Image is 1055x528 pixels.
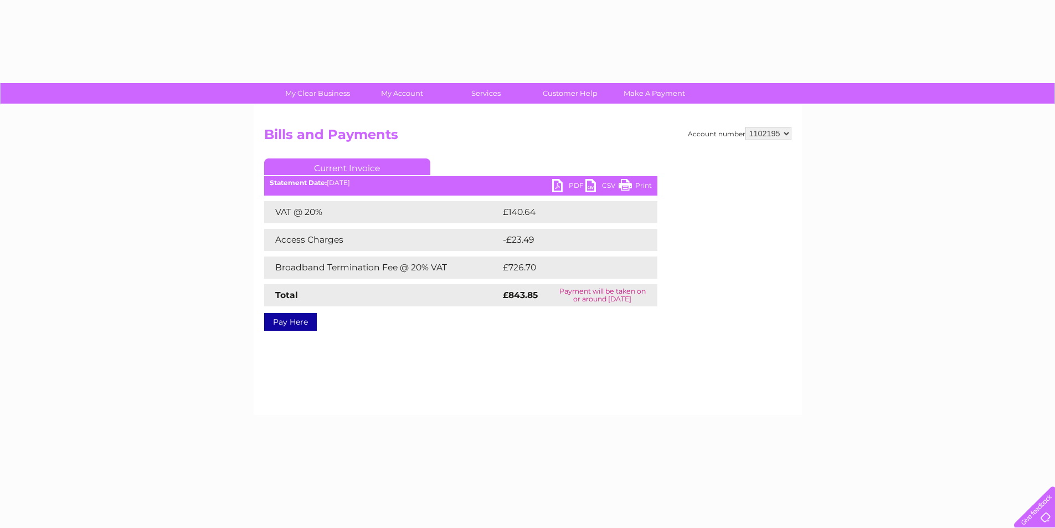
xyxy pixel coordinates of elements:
[609,83,700,104] a: Make A Payment
[552,179,585,195] a: PDF
[500,229,637,251] td: -£23.49
[500,201,637,223] td: £140.64
[264,179,657,187] div: [DATE]
[688,127,791,140] div: Account number
[440,83,532,104] a: Services
[264,313,317,331] a: Pay Here
[548,284,657,306] td: Payment will be taken on or around [DATE]
[585,179,619,195] a: CSV
[503,290,538,300] strong: £843.85
[264,229,500,251] td: Access Charges
[264,127,791,148] h2: Bills and Payments
[264,201,500,223] td: VAT @ 20%
[264,257,500,279] td: Broadband Termination Fee @ 20% VAT
[275,290,298,300] strong: Total
[264,158,430,175] a: Current Invoice
[356,83,447,104] a: My Account
[270,178,327,187] b: Statement Date:
[500,257,638,279] td: £726.70
[272,83,363,104] a: My Clear Business
[524,83,616,104] a: Customer Help
[619,179,652,195] a: Print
